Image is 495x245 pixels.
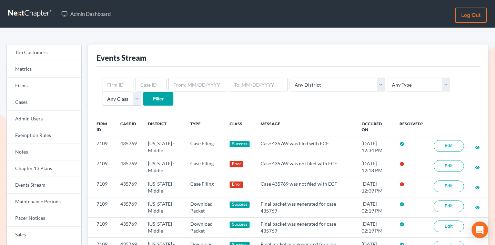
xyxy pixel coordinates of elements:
div: Success [230,141,250,147]
td: 435769 [115,137,142,157]
div: Error [230,182,243,188]
td: 435769 [115,157,142,177]
a: visibility [475,184,480,190]
td: Final packet was generated for case 435769 [255,217,356,237]
a: Admin Users [7,111,81,127]
input: Filter [143,92,173,106]
div: Error [230,161,243,167]
td: 7109 [88,137,115,157]
a: Exemption Rules [7,127,81,144]
div: Open Intercom Messenger [472,222,488,238]
td: [US_STATE] - Middle [142,177,185,197]
a: Cases [7,94,81,111]
a: Log out [455,8,487,23]
td: 435769 [115,177,142,197]
td: Download Packet [185,197,224,217]
a: Edit [434,140,464,152]
i: check_circle [400,202,404,207]
a: Pacer Notices [7,210,81,227]
a: Edit [434,160,464,172]
td: Download Packet [185,217,224,237]
td: Case Filing [185,157,224,177]
a: Edit [434,200,464,212]
td: 7109 [88,217,115,237]
i: visibility [475,205,480,210]
i: error [400,182,404,187]
div: Success [230,222,250,228]
td: 435769 [115,197,142,217]
th: Type [185,117,224,137]
td: Case 435769 was not filed with ECF [255,157,356,177]
a: Notes [7,144,81,160]
th: Case ID [115,117,142,137]
div: Events Stream [97,53,147,63]
td: 7109 [88,157,115,177]
i: visibility [475,185,480,190]
input: To: MM/DD/YYYY [229,78,288,91]
th: Firm ID [88,117,115,137]
td: [DATE] 12:09 PM [356,177,394,197]
td: Case Filing [185,177,224,197]
i: visibility [475,145,480,150]
th: District [142,117,185,137]
th: Message [255,117,356,137]
a: visibility [475,204,480,210]
th: Class [224,117,255,137]
input: From: MM/DD/YYYY [168,78,227,91]
i: visibility [475,165,480,170]
a: visibility [475,164,480,170]
th: Occured On [356,117,394,137]
td: [DATE] 02:19 PM [356,197,394,217]
td: [US_STATE] - Middle [142,217,185,237]
td: 435769 [115,217,142,237]
a: Events Stream [7,177,81,194]
input: Case ID [135,78,166,91]
a: Edit [434,180,464,192]
i: error [400,161,404,166]
td: [DATE] 12:34 PM [356,137,394,157]
a: Metrics [7,61,81,78]
td: [US_STATE] - Middle [142,157,185,177]
td: 7109 [88,177,115,197]
td: Case 435769 was filed with ECF [255,137,356,157]
a: visibility [475,144,480,150]
a: Top Customers [7,45,81,61]
td: Final packet was generated for case 435769 [255,197,356,217]
div: Success [230,202,250,208]
a: Firms [7,78,81,94]
td: Case 435769 was not filed with ECF [255,177,356,197]
i: check_circle [400,141,404,146]
i: check_circle [400,222,404,227]
a: Admin Dashboard [58,8,114,20]
td: [DATE] 12:18 PM [356,157,394,177]
td: 7109 [88,197,115,217]
td: Case Filing [185,137,224,157]
a: Edit [434,220,464,232]
a: Sales [7,227,81,243]
td: [DATE] 02:19 PM [356,217,394,237]
td: [US_STATE] - Middle [142,197,185,217]
a: Maintenance Periods [7,194,81,210]
th: Resolved? [394,117,428,137]
a: Chapter 13 Plans [7,160,81,177]
td: [US_STATE] - Middle [142,137,185,157]
input: Firm ID [102,78,133,91]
